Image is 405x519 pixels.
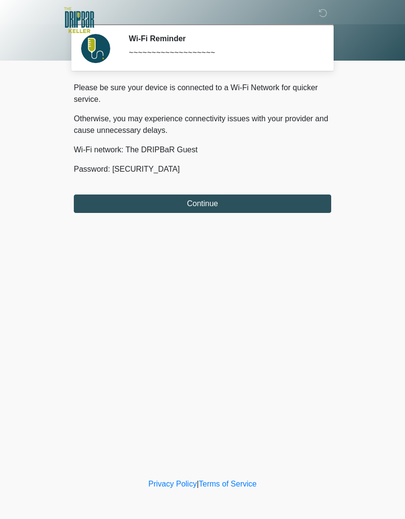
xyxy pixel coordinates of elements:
[129,47,317,59] div: ~~~~~~~~~~~~~~~~~~~
[74,82,331,105] p: Please be sure your device is connected to a Wi-Fi Network for quicker service.
[197,480,199,488] a: |
[74,195,331,213] button: Continue
[199,480,256,488] a: Terms of Service
[74,113,331,136] p: Otherwise, you may experience connectivity issues with your provider and cause unnecessary delays.
[64,7,94,33] img: The DRIPBaR - Keller Logo
[149,480,197,488] a: Privacy Policy
[74,163,331,175] p: Password: [SECURITY_DATA]
[81,34,110,63] img: Agent Avatar
[74,144,331,156] p: Wi-Fi network: The DRIPBaR Guest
